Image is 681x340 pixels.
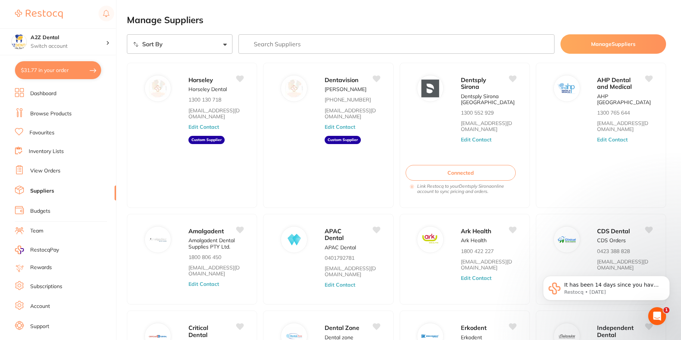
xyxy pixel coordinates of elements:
button: Edit Contact [325,282,355,288]
button: Edit Contact [461,275,491,281]
img: Dentavision [285,79,303,97]
a: Budgets [30,208,50,215]
img: Restocq Logo [15,10,63,19]
a: Suppliers [30,187,54,195]
img: RestocqPay [15,246,24,254]
p: Message from Restocq, sent 2w ago [32,29,129,35]
a: [EMAIL_ADDRESS][DOMAIN_NAME] [597,120,652,132]
p: Horseley Dental [188,86,227,92]
button: Edit Contact [597,137,628,143]
a: [EMAIL_ADDRESS][DOMAIN_NAME] [188,107,244,119]
p: APAC Dental [325,244,356,250]
button: ManageSuppliers [560,34,666,54]
a: [EMAIL_ADDRESS][DOMAIN_NAME] [325,107,380,119]
p: 0423 388 828 [597,248,630,254]
iframe: Intercom notifications message [532,260,681,320]
a: [EMAIL_ADDRESS][DOMAIN_NAME] [461,120,516,132]
a: Browse Products [30,110,72,118]
a: RestocqPay [15,246,59,254]
img: Amalgadent [149,231,167,249]
p: AHP [GEOGRAPHIC_DATA] [597,93,652,105]
h4: A2Z Dental [31,34,106,41]
iframe: Intercom live chat [648,307,666,325]
p: Switch account [31,43,106,50]
aside: Custom Supplier [188,136,225,144]
p: [PERSON_NAME] [325,86,366,92]
i: Link Restocq to your Dentsply Sirona online account to sync pricing and orders. [417,184,520,194]
p: Ark Health [461,237,487,243]
span: APAC Dental [325,227,344,241]
p: Dentsply Sirona [GEOGRAPHIC_DATA] [461,93,516,105]
p: 1800 806 450 [188,254,221,260]
button: Edit Contact [188,124,219,130]
a: [EMAIL_ADDRESS][DOMAIN_NAME] [188,265,244,277]
p: CDS Orders [597,237,626,243]
span: Critical Dental [188,324,208,338]
img: APAC Dental [285,231,303,249]
img: AHP Dental and Medical [558,79,576,97]
span: AHP Dental and Medical [597,76,632,90]
button: $31.77 in your order [15,61,101,79]
img: CDS Dental [558,231,576,249]
p: 0401792781 [325,255,354,261]
a: Account [30,303,50,310]
p: 1800 422 227 [461,248,494,254]
a: Dashboard [30,90,56,97]
p: 1300 765 644 [597,110,630,116]
span: Dentsply Sirona [461,76,486,90]
h2: Manage Suppliers [127,15,666,25]
p: 1300 130 718 [188,97,221,103]
a: Support [30,323,49,330]
button: Edit Contact [325,124,355,130]
a: [EMAIL_ADDRESS][DOMAIN_NAME] [461,259,516,271]
img: Dentsply Sirona [422,79,440,97]
img: Horseley [149,79,167,97]
span: CDS Dental [597,227,630,235]
span: RestocqPay [30,246,59,254]
p: Amalgadent Dental Supplies PTY Ltd. [188,237,244,249]
a: Team [30,227,43,235]
span: Horseley [188,76,213,84]
button: Connected [406,165,516,181]
span: It has been 14 days since you have started your Restocq journey. We wanted to do a check in and s... [32,22,128,65]
aside: Custom Supplier [325,136,361,144]
p: [PHONE_NUMBER] [325,97,371,103]
a: Restocq Logo [15,6,63,23]
img: A2Z Dental [12,34,26,49]
span: Independent Dental [597,324,634,338]
a: Inventory Lists [29,148,64,155]
span: Dentavision [325,76,359,84]
img: Ark Health [422,231,440,249]
p: 1300 552 929 [461,110,494,116]
a: Rewards [30,264,52,271]
input: Search Suppliers [238,34,555,54]
span: Amalgadent [188,227,224,235]
button: Edit Contact [461,137,491,143]
span: Erkodent [461,324,487,331]
span: Ark Health [461,227,491,235]
span: 1 [663,307,669,313]
a: Favourites [29,129,54,137]
a: [EMAIL_ADDRESS][DOMAIN_NAME] [325,265,380,277]
a: View Orders [30,167,60,175]
a: Subscriptions [30,283,62,290]
a: [EMAIL_ADDRESS][DOMAIN_NAME] [597,259,652,271]
span: Dental Zone [325,324,359,331]
button: Edit Contact [188,281,219,287]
